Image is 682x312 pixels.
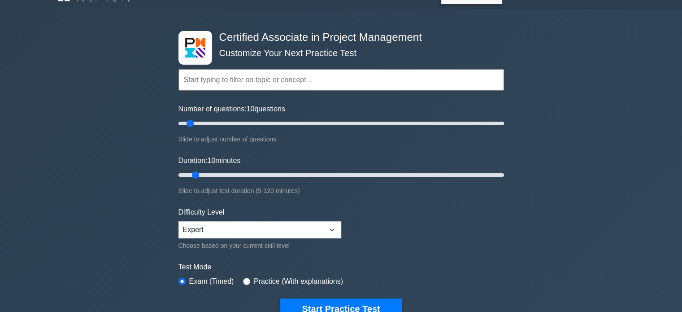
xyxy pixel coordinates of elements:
[216,31,460,44] h4: Certified Associate in Project Management
[178,240,341,251] div: Choose based on your current skill level
[178,262,504,272] label: Test Mode
[178,155,241,166] label: Duration: minutes
[178,185,504,196] div: Slide to adjust test duration (5-120 minutes)
[178,69,504,91] input: Start typing to filter on topic or concept...
[254,276,343,287] label: Practice (With explanations)
[189,276,234,287] label: Exam (Timed)
[178,207,225,218] label: Difficulty Level
[178,134,504,145] div: Slide to adjust number of questions
[207,157,215,164] span: 10
[247,105,255,113] span: 10
[178,104,285,114] label: Number of questions: questions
